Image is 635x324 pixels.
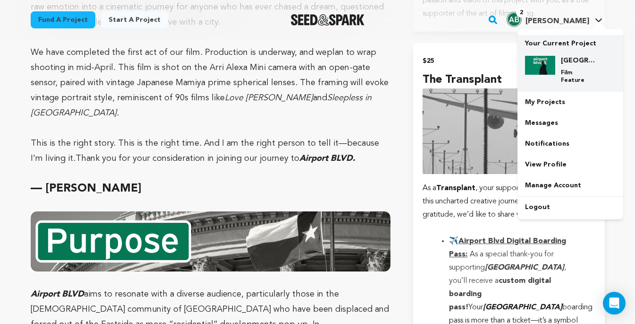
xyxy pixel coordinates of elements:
a: Manage Account [517,175,623,196]
h2: $25 [423,54,595,68]
span: Your [468,304,483,311]
p: Film Feature [561,69,595,84]
a: Seed&Spark Homepage [291,14,365,26]
span: Thank you for your consideration in joining our journey to [76,154,299,163]
h2: — [PERSON_NAME] [31,181,391,196]
p: We have completed the first act of our film. Production is underway, and we [31,45,391,121]
a: My Projects [517,92,623,113]
div: Alejandro H.'s Profile [507,12,589,27]
u: Airport Blvd Digital Boarding Pass: [449,237,566,258]
img: fff38de0a37d06a4.png [525,56,555,75]
strong: Transplant [436,184,475,192]
span: Alejandro H.'s Profile [505,10,604,30]
img: f3da8b7657e847b4.png [507,12,522,27]
em: Airport BLVD [31,290,84,298]
p: Your Current Project [525,35,616,48]
div: Open Intercom Messenger [603,292,626,315]
em: Love [PERSON_NAME] [225,94,313,102]
a: Logout [517,197,623,218]
span: and [313,94,327,102]
a: Your Current Project [GEOGRAPHIC_DATA] Film Feature [525,35,616,92]
span: As a [423,184,436,192]
img: Seed&Spark Logo Dark Mode [291,14,365,26]
span: This is the right story. This is the right time. And I am the right person to tell it—because I’m... [31,139,379,163]
strong: custom digital boarding pass! [449,277,551,311]
span: . [117,109,119,117]
em: Airport BLVD. [299,154,355,163]
h4: The Transplant [423,71,595,88]
a: Start a project [101,11,168,28]
span: [PERSON_NAME] [525,18,589,25]
a: Notifications [517,133,623,154]
a: Alejandro H.'s Profile [505,10,604,27]
a: View Profile [517,154,623,175]
h4: [GEOGRAPHIC_DATA] [561,56,595,65]
img: 1739343091-S&S%20Headers-5%20Large.png [31,211,391,271]
em: [GEOGRAPHIC_DATA] [483,304,562,311]
span: , your support will help us navigate this uncharted creative journey. To express our gratitude, w... [423,184,590,219]
em: [GEOGRAPHIC_DATA] [485,264,564,271]
img: incentive [423,88,595,174]
em: Sleepless in [GEOGRAPHIC_DATA] [31,94,372,117]
span: 2 [516,8,527,18]
a: Fund a project [31,11,95,28]
a: Messages [517,113,623,133]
